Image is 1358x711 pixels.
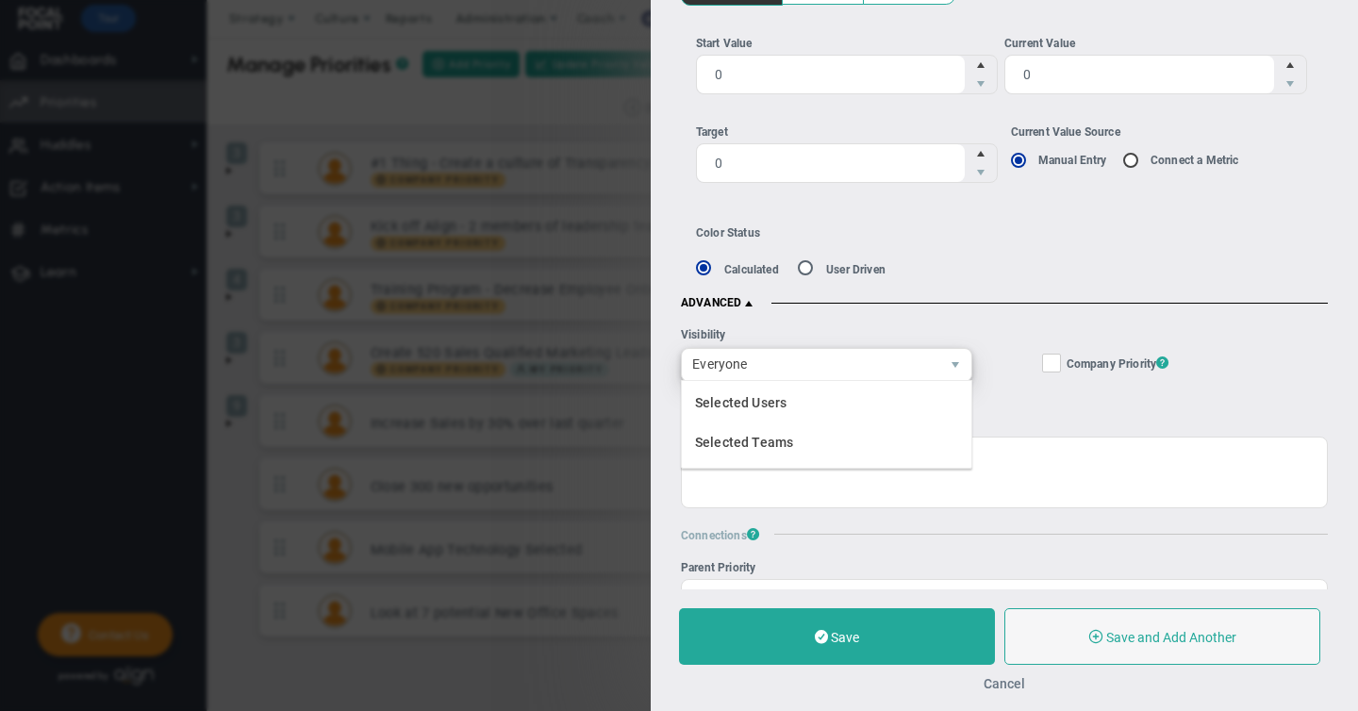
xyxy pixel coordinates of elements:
span: select [939,349,971,381]
input: Current Value [1005,56,1274,93]
div: Color Status [696,226,1075,240]
span: Selected Teams [695,435,793,450]
input: Parent Priority [681,579,1328,617]
div: Parent Priority [681,561,1328,574]
span: Selected Users [695,395,787,410]
span: Decrease value [1274,74,1306,93]
div: Current Value Source [1011,124,1314,141]
span: Decrease value [965,74,997,93]
button: Cancel [984,676,1025,691]
span: Increase value [1274,56,1306,74]
div: Target [696,124,999,141]
input: Start Value [697,56,966,93]
div: Description [681,417,1328,432]
span: Save [831,630,859,645]
span: Increase value [965,56,997,74]
button: Save and Add Another [1004,608,1320,665]
label: Calculated [724,263,779,276]
input: Target [697,144,966,182]
div: Visibility [681,326,972,344]
span: Connections [681,527,759,542]
label: Manual Entry [1038,154,1107,167]
span: Save and Add Another [1106,630,1236,645]
label: User Driven [826,263,886,276]
label: Connect a Metric [1151,154,1239,167]
span: Company Priority [1067,354,1169,375]
div: Current Value [1004,35,1307,53]
span: ADVANCED [681,296,756,311]
span: Increase value [965,144,997,163]
span: Decrease value [965,163,997,182]
button: Save [679,608,995,665]
span: Everyone [682,349,939,381]
div: Start Value [696,35,999,53]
